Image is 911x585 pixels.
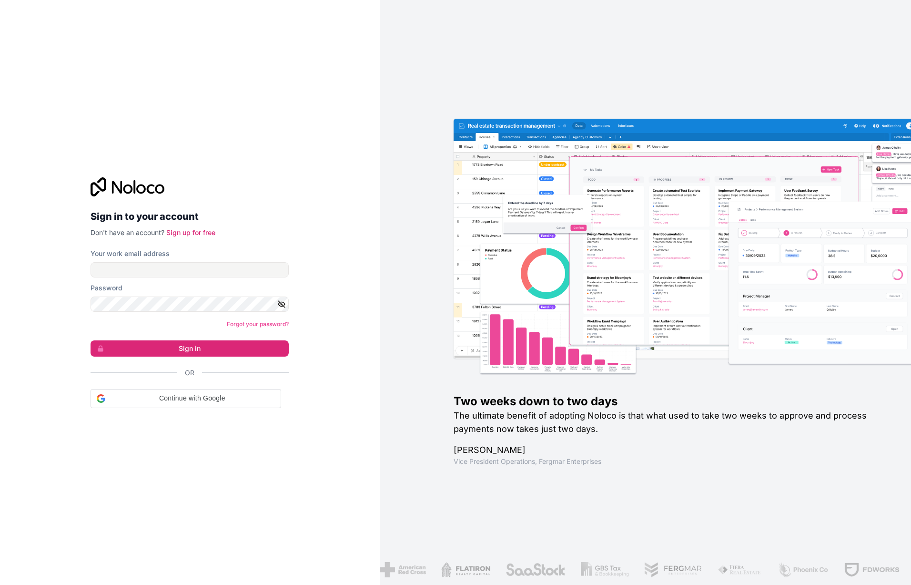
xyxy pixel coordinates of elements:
h2: Sign in to your account [91,208,289,225]
h1: Vice President Operations , Fergmar Enterprises [454,457,881,466]
label: Your work email address [91,249,170,258]
a: Forgot your password? [227,320,289,328]
input: Email address [91,262,289,277]
h2: The ultimate benefit of adopting Noloco is that what used to take two weeks to approve and proces... [454,409,881,436]
iframe: Sign in with Google Button [86,407,286,428]
button: Sign in [91,340,289,357]
img: /assets/gbstax-C-GtDUiK.png [580,562,629,577]
span: Continue with Google [109,393,275,403]
span: Or [185,368,194,378]
div: Continue with Google [91,389,281,408]
img: /assets/phoenix-BREaitsQ.png [777,562,829,577]
img: /assets/flatiron-C8eUkumj.png [441,562,490,577]
img: /assets/saastock-C6Zbiodz.png [506,562,566,577]
img: /assets/fdworks-Bi04fVtw.png [844,562,900,577]
img: /assets/american-red-cross-BAupjrZR.png [379,562,425,577]
input: Password [91,297,289,312]
a: Sign up for free [166,228,215,236]
img: /assets/fiera-fwj2N5v4.png [718,562,762,577]
label: Password [91,283,122,293]
span: Don't have an account? [91,228,164,236]
h1: Two weeks down to two days [454,394,881,409]
h1: [PERSON_NAME] [454,443,881,457]
img: /assets/fergmar-CudnrXN5.png [644,562,702,577]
